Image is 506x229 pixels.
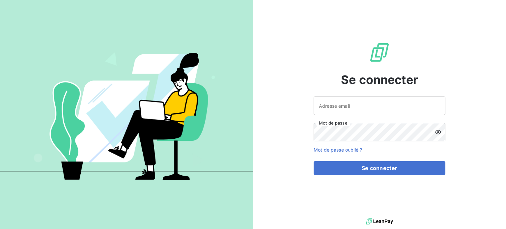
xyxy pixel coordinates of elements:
[341,71,418,89] span: Se connecter
[314,161,445,175] button: Se connecter
[369,42,390,63] img: Logo LeanPay
[366,216,393,226] img: logo
[314,97,445,115] input: placeholder
[314,147,362,153] a: Mot de passe oublié ?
